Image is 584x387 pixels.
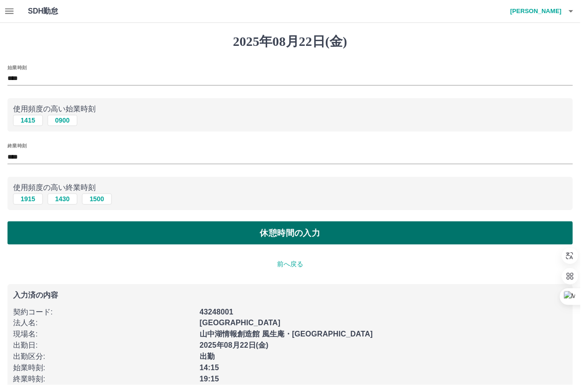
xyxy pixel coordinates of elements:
[13,365,195,376] p: 始業時刻 :
[13,104,571,116] p: 使用頻度の高い始業時刻
[201,310,235,318] b: 43248001
[13,195,43,206] button: 1915
[13,376,195,387] p: 終業時刻 :
[201,377,221,385] b: 19:15
[201,321,283,329] b: [GEOGRAPHIC_DATA]
[82,195,112,206] button: 1500
[48,116,78,127] button: 0900
[201,355,216,363] b: 出勤
[13,353,195,365] p: 出勤区分 :
[13,342,195,353] p: 出勤日 :
[13,331,195,342] p: 現場名 :
[7,261,577,271] p: 前へ戻る
[201,332,375,340] b: 山中湖情報創造館 風生庵・[GEOGRAPHIC_DATA]
[7,64,27,71] label: 始業時刻
[201,343,270,351] b: 2025年08月22日(金)
[201,366,221,374] b: 14:15
[48,195,78,206] button: 1430
[13,293,571,301] p: 入力済の内容
[13,116,43,127] button: 1415
[13,320,195,331] p: 法人名 :
[13,308,195,320] p: 契約コード :
[7,143,27,150] label: 終業時刻
[13,183,571,195] p: 使用頻度の高い終業時刻
[7,223,577,246] button: 休憩時間の入力
[7,34,577,50] h1: 2025年08月22日(金)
